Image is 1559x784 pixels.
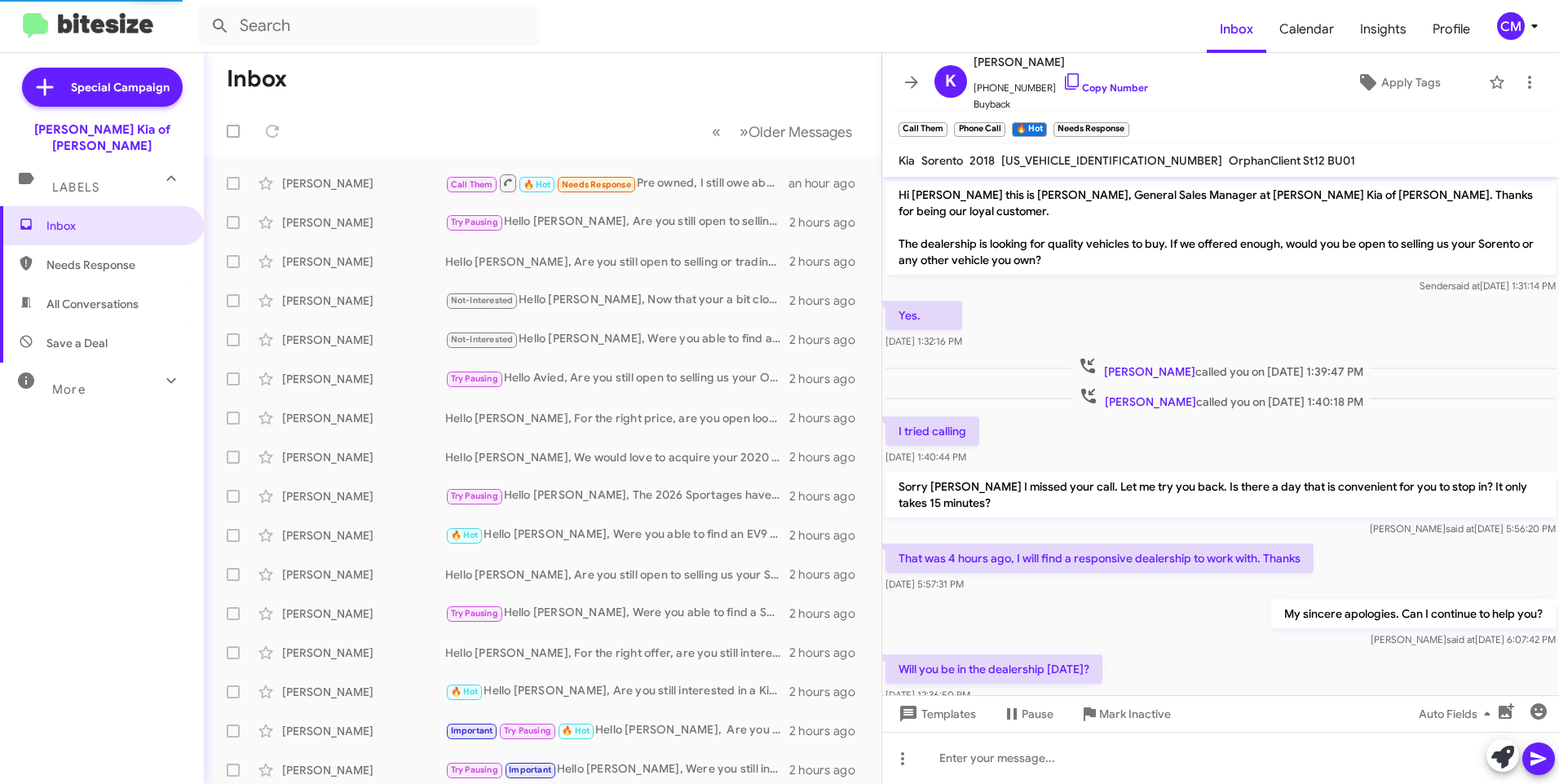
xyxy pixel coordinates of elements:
span: Sorento [921,153,963,168]
span: [DATE] 12:36:50 PM [885,689,970,701]
p: That was 4 hours ago, I will find a responsive dealership to work with. Thanks [885,544,1314,573]
div: 2 hours ago [789,214,868,231]
span: [PERSON_NAME] [1105,394,1196,409]
div: Hello [PERSON_NAME], Were you able to find an EV9 that fit your needs? [445,526,789,544]
a: Calendar [1266,6,1347,53]
div: 2 hours ago [789,488,868,504]
span: Not-Interested [451,334,514,345]
span: said at [1451,280,1480,292]
button: Apply Tags [1315,68,1481,97]
div: Hello [PERSON_NAME], Are you still open to selling or trading your Forte for the right offer? [445,253,789,270]
p: Yes. [885,301,962,330]
button: Mark Inactive [1067,699,1184,729]
div: [PERSON_NAME] [282,606,445,622]
div: [PERSON_NAME] [282,175,445,192]
span: Templates [895,699,976,729]
a: Inbox [1207,6,1266,53]
span: said at [1446,633,1475,645]
div: Hello [PERSON_NAME], For the right offer, are you still interested in selling us your Sportage? [445,645,789,661]
a: Profile [1420,6,1483,53]
button: Auto Fields [1406,699,1510,729]
div: [PERSON_NAME] [282,684,445,700]
span: Sender [DATE] 1:31:14 PM [1420,280,1556,292]
button: Templates [882,699,989,729]
p: My sincere apologies. Can I continue to help you? [1271,599,1556,628]
span: Try Pausing [504,725,551,736]
div: 2 hours ago [789,410,868,426]
div: Hello [PERSON_NAME], Are you still interested in trading our of your lease early? It looks like y... [445,721,789,740]
div: [PERSON_NAME] [282,293,445,309]
div: 2 hours ago [789,253,868,270]
span: 🔥 Hot [451,530,479,540]
span: Mark Inactive [1099,699,1171,729]
div: [PERSON_NAME] [282,332,445,348]
span: [PERSON_NAME] [DATE] 5:56:20 PM [1370,522,1556,535]
span: Kia [899,153,915,168]
span: Save a Deal [46,335,108,351]
div: 2 hours ago [789,762,868,778]
div: Hello [PERSON_NAME], Were you able to find a Sorento that fit your needs? [445,604,789,623]
div: 2 hours ago [789,332,868,348]
button: Next [730,115,862,148]
div: 2 hours ago [789,449,868,465]
div: 2 hours ago [789,371,868,387]
div: an hour ago [788,175,868,192]
span: Not-Interested [451,295,514,306]
span: [DATE] 1:32:16 PM [885,335,962,347]
small: Call Them [899,122,947,137]
p: Will you be in the dealership [DATE]? [885,654,1102,684]
span: called you on [DATE] 1:40:18 PM [1072,386,1370,410]
span: Try Pausing [451,764,498,775]
div: CM [1497,12,1525,40]
input: Search [197,7,540,46]
span: Important [509,764,551,775]
div: [PERSON_NAME] [282,371,445,387]
div: [PERSON_NAME] [282,449,445,465]
div: 2 hours ago [789,527,868,544]
span: [PERSON_NAME] [974,52,1148,72]
small: 🔥 Hot [1012,122,1047,137]
span: Try Pausing [451,373,498,384]
div: [PERSON_NAME] [282,723,445,739]
span: K [945,68,956,95]
p: Hi [PERSON_NAME] this is [PERSON_NAME], General Sales Manager at [PERSON_NAME] Kia of [PERSON_NAM... [885,180,1556,275]
div: [PERSON_NAME] [282,762,445,778]
span: Older Messages [749,123,852,141]
span: Important [451,725,493,736]
div: [PERSON_NAME] [282,645,445,661]
nav: Page navigation example [703,115,862,148]
div: Hello [PERSON_NAME], Were you still interested in trading out of your lease early? [445,760,789,779]
div: Hello [PERSON_NAME], Are you still open to selling or trading us your Grand Cherokee? We can give... [445,213,789,231]
div: Hello [PERSON_NAME], We would love to acquire your 2020 Ram 1500 for our pre owned lot. For the r... [445,449,789,465]
div: Hello [PERSON_NAME], The 2026 Sportages have landed! I took a look at your current Sportage, it l... [445,487,789,505]
span: Needs Response [562,179,631,190]
span: [PERSON_NAME] [1104,364,1195,379]
a: Insights [1347,6,1420,53]
div: Hello Avied, Are you still open to selling us your Optima for the right price? [445,369,789,388]
span: [PHONE_NUMBER] [974,72,1148,96]
div: 2 hours ago [789,566,868,583]
span: Needs Response [46,257,185,273]
span: « [712,121,721,142]
span: [DATE] 1:40:44 PM [885,451,966,463]
span: [PERSON_NAME] [DATE] 6:07:42 PM [1371,633,1556,645]
div: 2 hours ago [789,723,868,739]
span: Labels [52,180,99,195]
a: Copy Number [1062,81,1148,94]
div: [PERSON_NAME] [282,410,445,426]
div: Hello [PERSON_NAME], Are you still open to selling us your Sorento for the right price? [445,566,789,583]
span: [DATE] 5:57:31 PM [885,578,964,590]
small: Needs Response [1053,122,1128,137]
div: Hello [PERSON_NAME], For the right price, are you open looking to sell your Sportage? [445,410,789,426]
span: OrphanClient St12 BU01 [1229,153,1355,168]
div: 2 hours ago [789,606,868,622]
div: Hello [PERSON_NAME], Were you able to find a [DATE] that fit your needs? [445,330,789,349]
span: Auto Fields [1419,699,1497,729]
small: Phone Call [954,122,1005,137]
h1: Inbox [227,66,287,92]
span: Try Pausing [451,608,498,619]
span: Special Campaign [71,79,170,95]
